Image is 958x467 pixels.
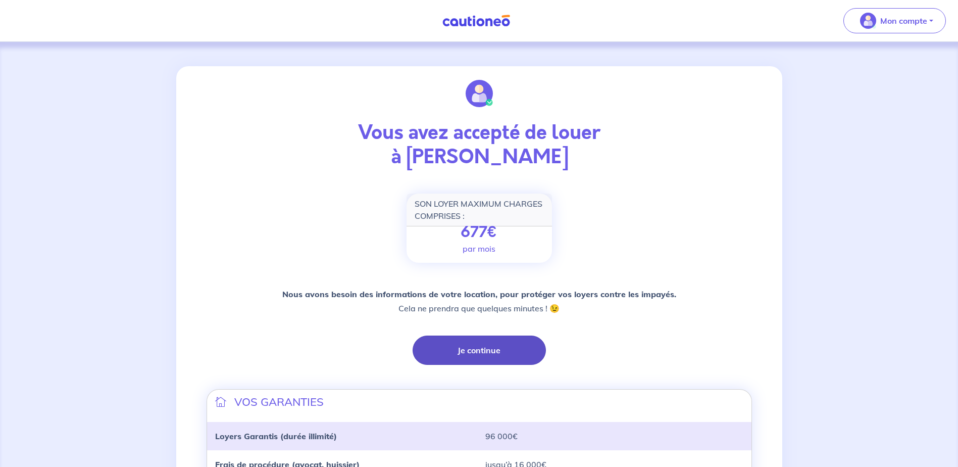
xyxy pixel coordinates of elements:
[860,13,876,29] img: illu_account_valid_menu.svg
[485,430,743,442] p: 96 000€
[282,289,676,299] strong: Nous avons besoin des informations de votre location, pour protéger vos loyers contre les impayés.
[215,431,337,441] strong: Loyers Garantis (durée illimité)
[463,243,495,255] p: par mois
[413,336,546,365] button: Je continue
[234,394,324,410] p: VOS GARANTIES
[487,221,497,244] span: €
[843,8,946,33] button: illu_account_valid_menu.svgMon compte
[880,15,927,27] p: Mon compte
[466,80,493,107] img: illu_account_valid.svg
[438,15,514,27] img: Cautioneo
[282,287,676,315] p: Cela ne prendra que quelques minutes ! 😉
[207,121,752,169] p: Vous avez accepté de louer à [PERSON_NAME]
[461,223,498,242] p: 677
[407,194,552,226] div: SON LOYER MAXIMUM CHARGES COMPRISES :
